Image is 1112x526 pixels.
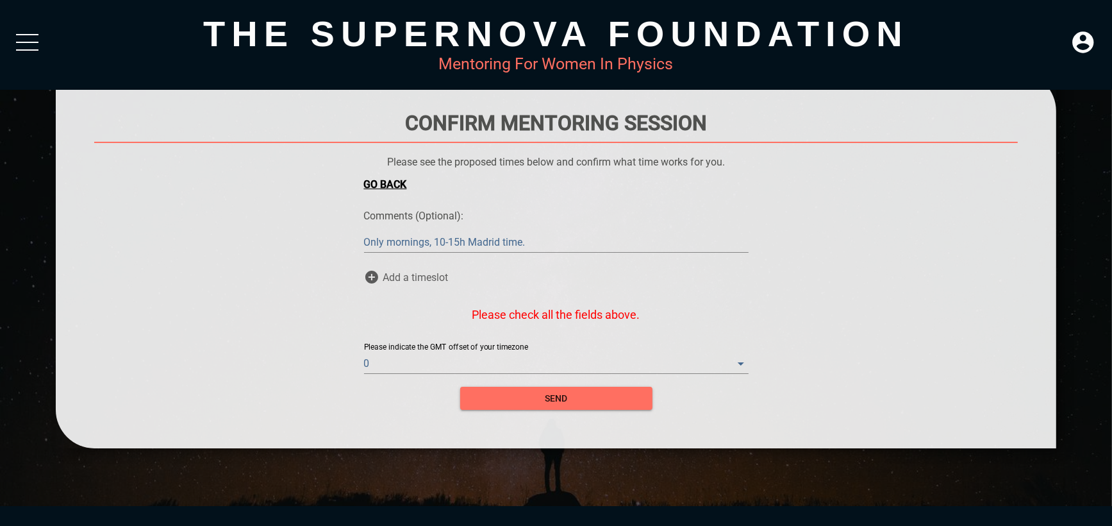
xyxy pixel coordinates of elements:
[56,55,1057,73] div: Mentoring For Women In Physics
[364,210,749,222] p: Comments (Optional):
[56,13,1057,55] div: The Supernova Foundation
[364,308,749,321] p: Please check all the fields above.
[94,156,1018,168] p: Please see the proposed times below and confirm what time works for you.
[364,344,528,352] label: Please indicate the GMT offset of your timezone
[470,391,642,407] span: send
[94,111,1018,135] h1: Confirm Mentoring Session
[460,387,652,411] button: send
[364,178,749,191] div: Go Back
[364,353,749,374] div: 0
[364,236,749,248] textarea: Only mornings, 10-15h Madrid time.
[383,258,449,296] span: Add a timeslot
